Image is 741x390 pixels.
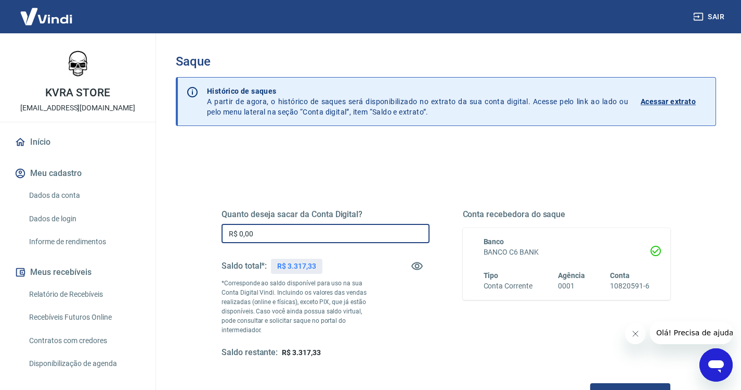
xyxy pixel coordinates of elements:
span: Agência [558,271,585,280]
a: Início [12,131,143,154]
a: Dados da conta [25,185,143,206]
span: Tipo [484,271,499,280]
h6: Conta Corrente [484,281,532,292]
iframe: Fechar mensagem [625,323,646,344]
p: R$ 3.317,33 [277,261,316,272]
p: [EMAIL_ADDRESS][DOMAIN_NAME] [20,103,135,114]
p: KVRA STORE [45,87,110,98]
button: Meu cadastro [12,162,143,185]
a: Acessar extrato [641,86,707,117]
span: Olá! Precisa de ajuda? [6,7,87,16]
h5: Quanto deseja sacar da Conta Digital? [222,209,430,220]
iframe: Mensagem da empresa [650,321,733,344]
h3: Saque [176,54,716,69]
a: Recebíveis Futuros Online [25,307,143,328]
a: Contratos com credores [25,330,143,351]
span: Conta [610,271,630,280]
a: Informe de rendimentos [25,231,143,253]
h5: Saldo total*: [222,261,267,271]
p: A partir de agora, o histórico de saques será disponibilizado no extrato da sua conta digital. Ac... [207,86,628,117]
p: *Corresponde ao saldo disponível para uso na sua Conta Digital Vindi. Incluindo os valores das ve... [222,279,378,335]
span: Banco [484,237,504,246]
a: Dados de login [25,208,143,230]
button: Meus recebíveis [12,261,143,284]
iframe: Botão para abrir a janela de mensagens [699,348,733,382]
img: Vindi [12,1,80,32]
img: fe777f08-c6fa-44d2-bb1f-e2f5fe09f808.jpeg [57,42,99,83]
span: R$ 3.317,33 [282,348,320,357]
a: Relatório de Recebíveis [25,284,143,305]
h6: 0001 [558,281,585,292]
h6: BANCO C6 BANK [484,247,650,258]
p: Acessar extrato [641,96,696,107]
h6: 10820591-6 [610,281,649,292]
button: Sair [691,7,729,27]
p: Histórico de saques [207,86,628,96]
h5: Conta recebedora do saque [463,209,671,220]
h5: Saldo restante: [222,347,278,358]
a: Disponibilização de agenda [25,353,143,374]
